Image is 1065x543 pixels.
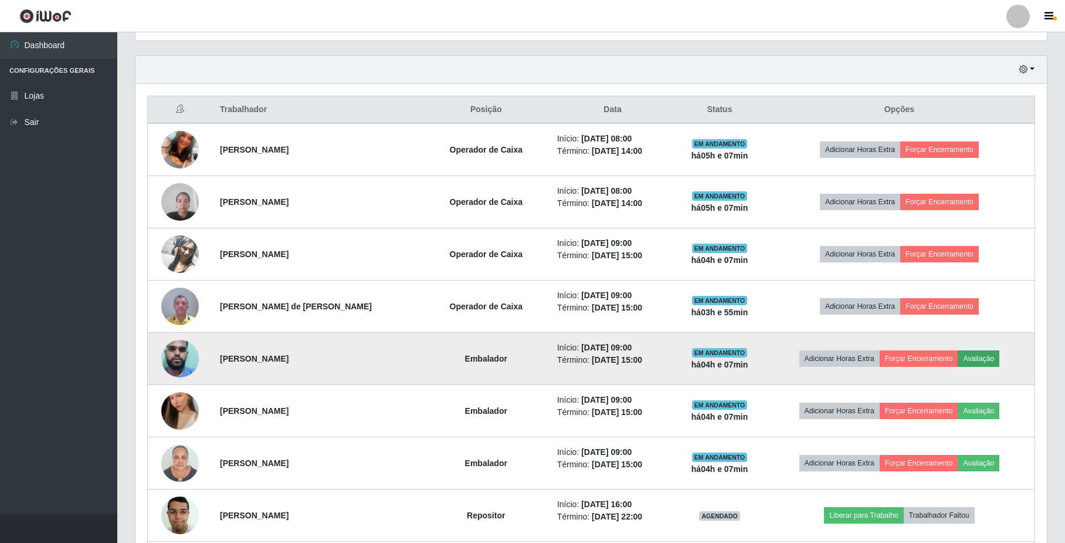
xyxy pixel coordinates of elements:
li: Término: [557,302,668,314]
li: Término: [557,145,668,157]
strong: [PERSON_NAME] [220,354,289,363]
time: [DATE] 14:00 [592,198,642,208]
th: Posição [422,96,550,124]
strong: [PERSON_NAME] [220,511,289,520]
li: Início: [557,446,668,458]
time: [DATE] 08:00 [581,186,632,195]
li: Término: [557,511,668,523]
li: Término: [557,354,668,366]
li: Início: [557,133,668,145]
strong: há 04 h e 07 min [691,464,748,474]
img: 1726843686104.jpeg [161,377,199,444]
li: Término: [557,406,668,419]
button: Liberar para Trabalho [824,507,903,524]
li: Início: [557,289,668,302]
strong: há 04 h e 07 min [691,255,748,265]
li: Término: [557,249,668,262]
time: [DATE] 22:00 [592,512,642,521]
button: Forçar Encerramento [880,455,958,471]
time: [DATE] 15:00 [592,355,642,365]
time: [DATE] 09:00 [581,447,632,457]
time: [DATE] 09:00 [581,343,632,352]
time: [DATE] 16:00 [581,500,632,509]
button: Forçar Encerramento [900,141,979,158]
strong: Operador de Caixa [450,249,523,259]
span: EM ANDAMENTO [692,244,748,253]
strong: Embalador [465,406,507,416]
button: Adicionar Horas Extra [820,141,900,158]
button: Trabalhador Faltou [904,507,975,524]
img: 1734563088725.jpeg [161,281,199,331]
li: Início: [557,237,668,249]
img: CoreUI Logo [19,9,72,23]
button: Avaliação [958,350,999,367]
th: Opções [764,96,1035,124]
span: EM ANDAMENTO [692,296,748,305]
li: Início: [557,342,668,354]
button: Forçar Encerramento [900,246,979,262]
img: 1715094876765.jpeg [161,325,199,392]
button: Avaliação [958,403,999,419]
strong: [PERSON_NAME] [220,249,289,259]
strong: [PERSON_NAME] [220,197,289,207]
time: [DATE] 08:00 [581,134,632,143]
span: EM ANDAMENTO [692,453,748,462]
strong: Repositor [467,511,505,520]
strong: [PERSON_NAME] de [PERSON_NAME] [220,302,372,311]
strong: [PERSON_NAME] [220,458,289,468]
button: Adicionar Horas Extra [799,455,880,471]
strong: Operador de Caixa [450,145,523,154]
time: [DATE] 09:00 [581,238,632,248]
strong: há 04 h e 07 min [691,360,748,369]
span: EM ANDAMENTO [692,348,748,357]
th: Trabalhador [213,96,422,124]
time: [DATE] 15:00 [592,251,642,260]
strong: há 03 h e 55 min [691,308,748,317]
strong: Embalador [465,354,507,363]
button: Forçar Encerramento [900,194,979,210]
span: EM ANDAMENTO [692,191,748,201]
li: Início: [557,498,668,511]
strong: há 04 h e 07 min [691,412,748,421]
li: Início: [557,185,668,197]
span: AGENDADO [699,511,740,521]
strong: há 05 h e 07 min [691,203,748,213]
img: 1733849599203.jpeg [161,438,199,488]
img: 1602822418188.jpeg [161,490,199,540]
button: Forçar Encerramento [900,298,979,315]
img: 1731148670684.jpeg [161,177,199,227]
time: [DATE] 09:00 [581,291,632,300]
strong: Operador de Caixa [450,197,523,207]
button: Forçar Encerramento [880,403,958,419]
time: [DATE] 09:00 [581,395,632,404]
img: 1704989686512.jpeg [161,116,199,183]
strong: Embalador [465,458,507,468]
li: Término: [557,458,668,471]
button: Adicionar Horas Extra [820,246,900,262]
span: EM ANDAMENTO [692,139,748,149]
li: Início: [557,394,668,406]
button: Adicionar Horas Extra [799,350,880,367]
time: [DATE] 15:00 [592,407,642,417]
strong: Operador de Caixa [450,302,523,311]
time: [DATE] 15:00 [592,460,642,469]
strong: [PERSON_NAME] [220,406,289,416]
button: Avaliação [958,455,999,471]
th: Data [550,96,675,124]
th: Status [675,96,764,124]
span: EM ANDAMENTO [692,400,748,410]
button: Adicionar Horas Extra [820,194,900,210]
strong: [PERSON_NAME] [220,145,289,154]
time: [DATE] 15:00 [592,303,642,312]
button: Adicionar Horas Extra [799,403,880,419]
img: 1728657524685.jpeg [161,221,199,288]
li: Término: [557,197,668,210]
button: Forçar Encerramento [880,350,958,367]
button: Adicionar Horas Extra [820,298,900,315]
strong: há 05 h e 07 min [691,151,748,160]
time: [DATE] 14:00 [592,146,642,156]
